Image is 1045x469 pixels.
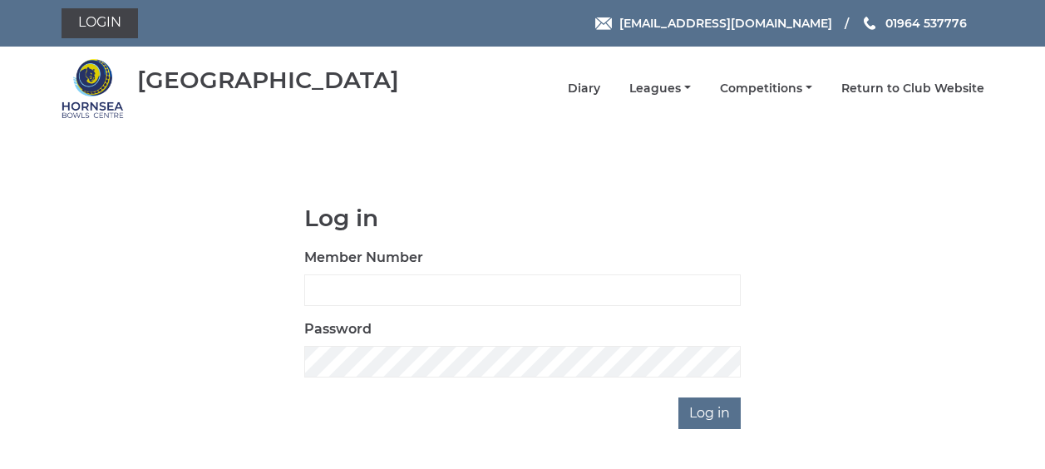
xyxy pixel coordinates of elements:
[62,57,124,120] img: Hornsea Bowls Centre
[841,81,984,96] a: Return to Club Website
[720,81,812,96] a: Competitions
[864,17,875,30] img: Phone us
[304,248,423,268] label: Member Number
[861,14,967,32] a: Phone us 01964 537776
[137,67,399,93] div: [GEOGRAPHIC_DATA]
[304,319,372,339] label: Password
[595,17,612,30] img: Email
[629,81,691,96] a: Leagues
[885,16,967,31] span: 01964 537776
[62,8,138,38] a: Login
[304,205,741,231] h1: Log in
[619,16,832,31] span: [EMAIL_ADDRESS][DOMAIN_NAME]
[568,81,600,96] a: Diary
[595,14,832,32] a: Email [EMAIL_ADDRESS][DOMAIN_NAME]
